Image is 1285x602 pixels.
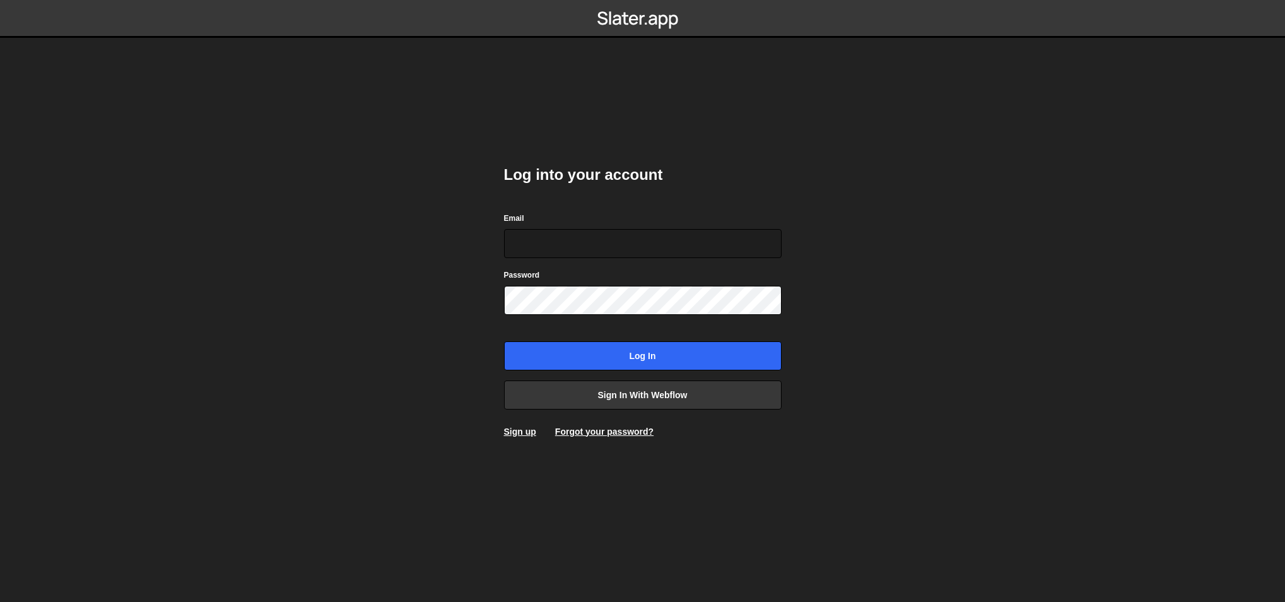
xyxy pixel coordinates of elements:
[504,381,782,410] a: Sign in with Webflow
[555,427,654,437] a: Forgot your password?
[504,427,536,437] a: Sign up
[504,341,782,370] input: Log in
[504,269,540,281] label: Password
[504,212,524,225] label: Email
[504,165,782,185] h2: Log into your account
